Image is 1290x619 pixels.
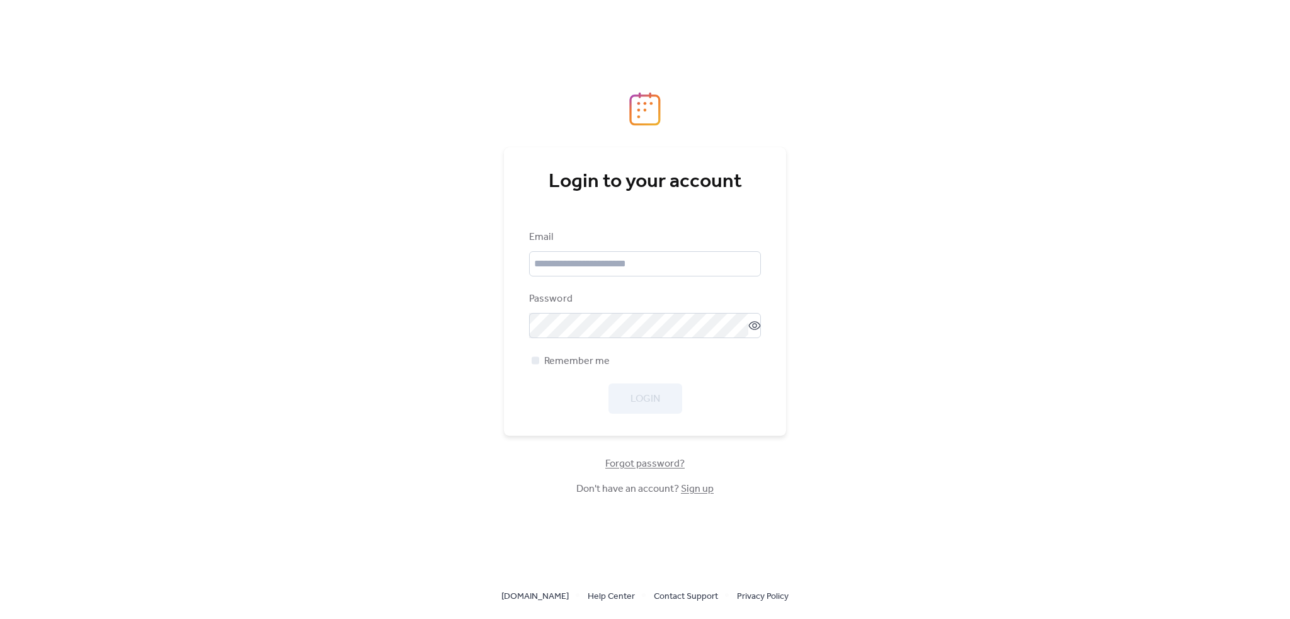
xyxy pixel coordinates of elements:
div: Login to your account [529,169,761,195]
span: Privacy Policy [737,589,789,605]
a: Help Center [588,588,635,604]
a: [DOMAIN_NAME] [501,588,569,604]
span: [DOMAIN_NAME] [501,589,569,605]
span: Help Center [588,589,635,605]
span: Contact Support [654,589,718,605]
span: Forgot password? [605,457,685,472]
a: Forgot password? [605,460,685,467]
a: Privacy Policy [737,588,789,604]
a: Contact Support [654,588,718,604]
div: Password [529,292,758,307]
div: Email [529,230,758,245]
span: Don't have an account? [576,482,714,497]
a: Sign up [681,479,714,499]
img: logo [629,92,661,126]
span: Remember me [544,354,610,369]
